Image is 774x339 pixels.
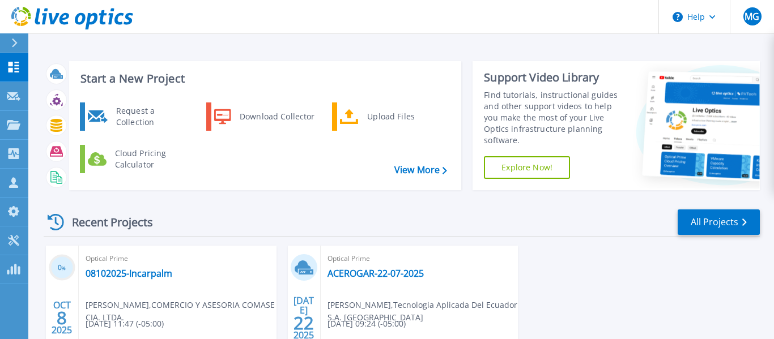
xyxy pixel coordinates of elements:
span: [DATE] 09:24 (-05:00) [328,317,406,330]
div: OCT 2025 [51,297,73,338]
a: Request a Collection [80,102,196,131]
a: ACEROGAR-22-07-2025 [328,268,424,279]
h3: Start a New Project [80,72,446,85]
a: 08102025-Incarpalm [86,268,172,279]
div: Recent Projects [44,208,168,236]
div: [DATE] 2025 [293,297,314,338]
div: Download Collector [234,105,320,128]
div: Cloud Pricing Calculator [109,148,193,170]
div: Find tutorials, instructional guides and other support videos to help you make the most of your L... [484,89,627,146]
span: % [62,265,66,271]
span: 22 [294,318,314,328]
span: Optical Prime [328,252,512,265]
a: Explore Now! [484,156,570,179]
a: All Projects [678,209,760,235]
a: Download Collector [206,102,322,131]
span: [DATE] 11:47 (-05:00) [86,317,164,330]
span: [PERSON_NAME] , COMERCIO Y ASESORIA COMASE CIA. LTDA. [86,299,277,324]
div: Request a Collection [110,105,193,128]
a: Cloud Pricing Calculator [80,145,196,173]
div: Support Video Library [484,70,627,85]
span: [PERSON_NAME] , Tecnologia Aplicada Del Ecuador S.A. [GEOGRAPHIC_DATA] [328,299,518,324]
div: Upload Files [362,105,445,128]
a: View More [394,165,447,175]
h3: 0 [49,261,75,274]
a: Upload Files [332,102,448,131]
span: Optical Prime [86,252,270,265]
span: MG [745,12,759,21]
span: 8 [57,313,67,323]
